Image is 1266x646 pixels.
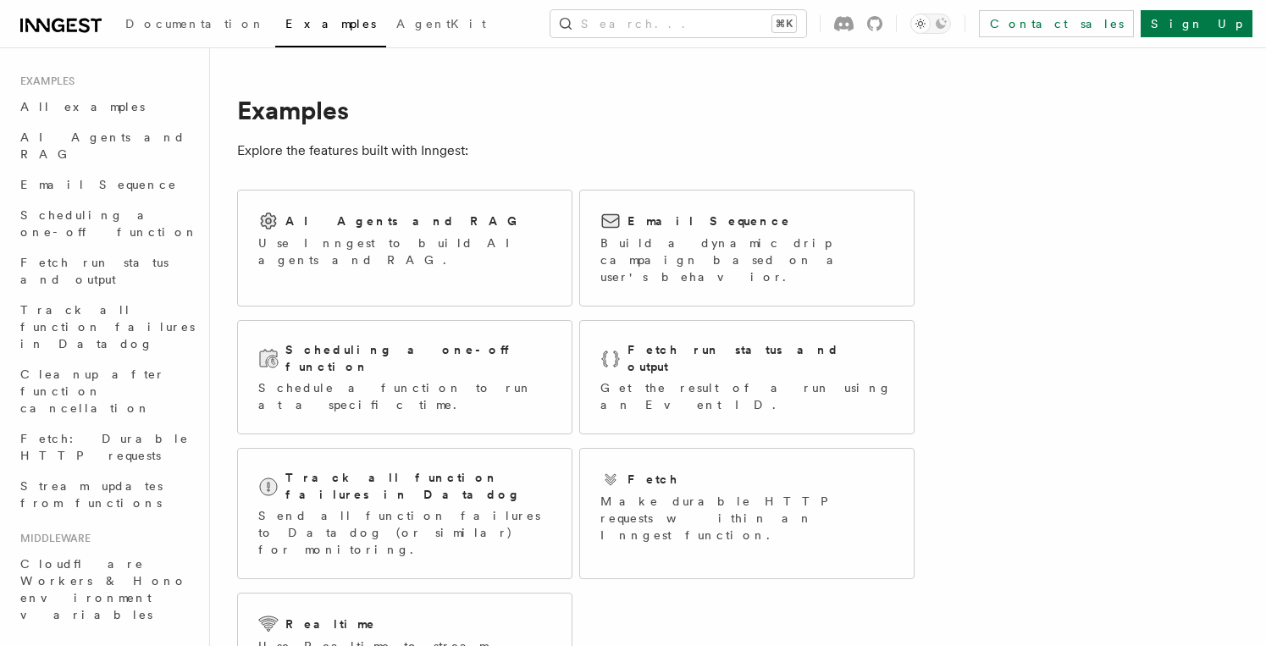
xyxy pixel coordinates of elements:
button: Toggle dark mode [910,14,951,34]
a: Examples [275,5,386,47]
a: AgentKit [386,5,496,46]
span: Examples [14,75,75,88]
span: Scheduling a one-off function [20,208,198,239]
h2: Track all function failures in Datadog [285,469,551,503]
a: Cloudflare Workers & Hono environment variables [14,549,199,630]
a: Scheduling a one-off function [14,200,199,247]
p: Use Inngest to build AI agents and RAG. [258,235,551,268]
span: Documentation [125,17,265,30]
kbd: ⌘K [772,15,796,32]
a: Sign Up [1141,10,1252,37]
h2: Scheduling a one-off function [285,341,551,375]
p: Get the result of a run using an Event ID. [600,379,893,413]
p: Make durable HTTP requests within an Inngest function. [600,493,893,544]
h2: Fetch run status and output [627,341,893,375]
a: Track all function failures in Datadog [14,295,199,359]
p: Schedule a function to run at a specific time. [258,379,551,413]
p: Send all function failures to Datadog (or similar) for monitoring. [258,507,551,558]
h1: Examples [237,95,915,125]
span: Fetch run status and output [20,256,169,286]
span: Cloudflare Workers & Hono environment variables [20,557,187,621]
a: Stream updates from functions [14,471,199,518]
a: Documentation [115,5,275,46]
a: Cleanup after function cancellation [14,359,199,423]
a: Scheduling a one-off functionSchedule a function to run at a specific time. [237,320,572,434]
a: AI Agents and RAG [14,122,199,169]
p: Explore the features built with Inngest: [237,139,915,163]
h2: Email Sequence [627,213,791,229]
button: Search...⌘K [550,10,806,37]
span: All examples [20,100,145,113]
p: Build a dynamic drip campaign based on a user's behavior. [600,235,893,285]
a: Track all function failures in DatadogSend all function failures to Datadog (or similar) for moni... [237,448,572,579]
a: Email SequenceBuild a dynamic drip campaign based on a user's behavior. [579,190,915,306]
a: Fetch run status and output [14,247,199,295]
h2: AI Agents and RAG [285,213,526,229]
a: Contact sales [979,10,1134,37]
span: AgentKit [396,17,486,30]
a: Fetch: Durable HTTP requests [14,423,199,471]
a: Email Sequence [14,169,199,200]
h2: Fetch [627,471,679,488]
a: All examples [14,91,199,122]
a: AI Agents and RAGUse Inngest to build AI agents and RAG. [237,190,572,306]
span: AI Agents and RAG [20,130,185,161]
span: Cleanup after function cancellation [20,367,165,415]
span: Stream updates from functions [20,479,163,510]
a: FetchMake durable HTTP requests within an Inngest function. [579,448,915,579]
span: Email Sequence [20,178,177,191]
span: Examples [285,17,376,30]
span: Track all function failures in Datadog [20,303,195,351]
span: Fetch: Durable HTTP requests [20,432,189,462]
span: Middleware [14,532,91,545]
a: Fetch run status and outputGet the result of a run using an Event ID. [579,320,915,434]
h2: Realtime [285,616,376,632]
